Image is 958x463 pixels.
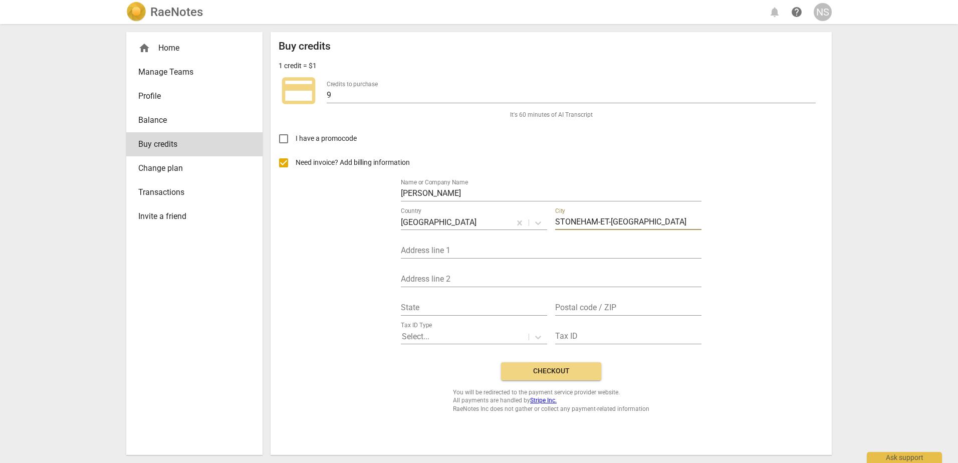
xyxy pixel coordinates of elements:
[401,179,468,185] label: Name or Company Name
[279,61,317,71] p: 1 credit = $1
[788,3,806,21] a: Help
[814,3,832,21] button: NS
[138,162,243,174] span: Change plan
[327,81,378,87] label: Credits to purchase
[126,84,263,108] a: Profile
[279,71,319,111] span: credit_card
[126,2,203,22] a: LogoRaeNotes
[401,216,476,228] p: Canada
[126,180,263,204] a: Transactions
[296,133,357,144] span: I have a promocode
[126,204,263,228] a: Invite a friend
[138,186,243,198] span: Transactions
[401,322,432,328] label: Tax ID Type
[138,138,243,150] span: Buy credits
[138,90,243,102] span: Profile
[867,452,942,463] div: Ask support
[138,42,243,54] div: Home
[138,114,243,126] span: Balance
[296,157,411,168] span: Need invoice? Add billing information
[138,210,243,222] span: Invite a friend
[150,5,203,19] h2: RaeNotes
[510,111,593,119] span: It's 60 minutes of AI Transcript
[138,66,243,78] span: Manage Teams
[555,208,565,214] label: City
[501,362,601,380] button: Checkout
[126,156,263,180] a: Change plan
[126,60,263,84] a: Manage Teams
[138,42,150,54] span: home
[401,208,421,214] label: Country
[126,36,263,60] div: Home
[791,6,803,18] span: help
[279,40,331,53] h2: Buy credits
[453,388,649,413] span: You will be redirected to the payment service provider website. All payments are handled by RaeNo...
[530,397,557,404] a: Stripe Inc.
[126,2,146,22] img: Logo
[402,331,429,342] p: Select...
[509,366,593,376] span: Checkout
[126,108,263,132] a: Balance
[126,132,263,156] a: Buy credits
